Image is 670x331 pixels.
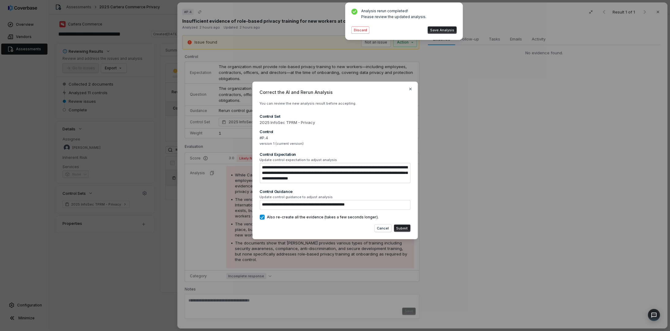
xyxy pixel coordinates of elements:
[260,129,411,134] div: Control
[351,26,369,34] button: Discard
[260,89,411,95] span: Correct the AI and Rerun Analysis
[428,26,457,34] button: Save Analysis
[260,141,411,146] span: version 1 (current version)
[260,120,411,126] span: 2025 InfoSec TPRM - Privacy
[260,152,411,157] div: Control Expectation
[361,9,426,13] span: Analysis rerun completed!
[267,215,379,220] span: Also re-create all the evidence (takes a few seconds longer).
[260,195,411,199] span: Update control guidance to adjust analysis
[260,215,265,220] button: Also re-create all the evidence (takes a few seconds longer).
[260,114,411,119] div: Control Set
[394,225,411,232] button: Submit
[260,189,411,194] div: Control Guidance
[260,101,357,106] span: You can review the new analysis result before accepting.
[361,14,426,19] span: Please review the updated analysis.
[260,135,411,141] span: #P.4
[375,225,392,232] button: Cancel
[260,158,411,162] span: Update control expectation to adjust analysis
